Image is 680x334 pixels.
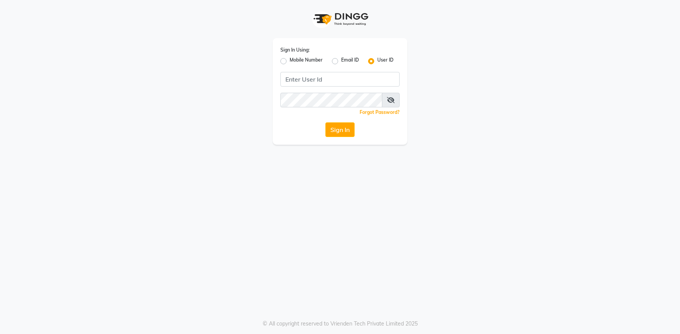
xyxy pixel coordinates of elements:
[280,47,310,53] label: Sign In Using:
[309,8,371,30] img: logo1.svg
[341,57,359,66] label: Email ID
[280,72,400,87] input: Username
[290,57,323,66] label: Mobile Number
[360,109,400,115] a: Forgot Password?
[280,93,382,107] input: Username
[377,57,393,66] label: User ID
[325,122,355,137] button: Sign In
